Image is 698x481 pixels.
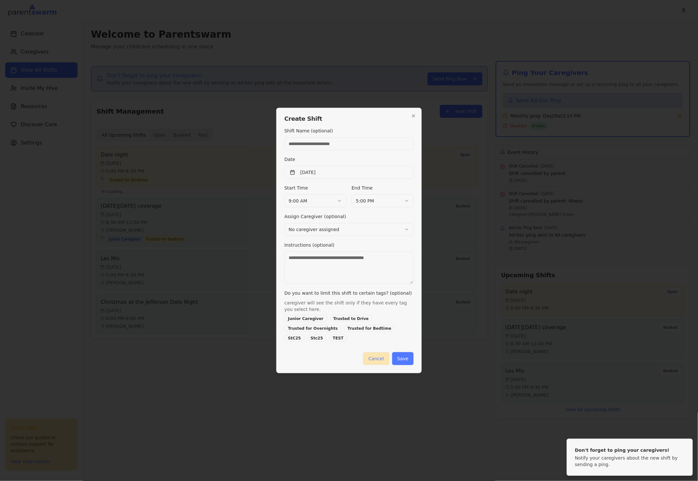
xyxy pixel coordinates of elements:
button: Save [392,352,414,365]
label: End Time [352,185,373,191]
div: TEST [329,335,347,342]
label: Shift Name (optional) [284,128,333,133]
div: Trusted to Drive [330,315,372,322]
div: Junior Caregiver [284,315,327,322]
div: Stc25 [307,335,327,342]
label: Start Time [284,185,308,191]
div: Trusted for Overnights [284,325,341,332]
label: Assign Caregiver (optional) [284,214,346,219]
div: Trusted for Bedtime [344,325,395,332]
label: Date [284,157,295,162]
button: [DATE] [284,166,414,179]
h2: Create Shift [284,116,414,122]
button: Cancel [363,352,389,365]
div: StC25 [284,335,305,342]
p: caregiver will see the shift only if they have every tag you select here. [284,300,414,313]
label: Do you want to limit this shift to certain tags? (optional) [284,290,412,296]
label: Instructions (optional) [284,242,334,248]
